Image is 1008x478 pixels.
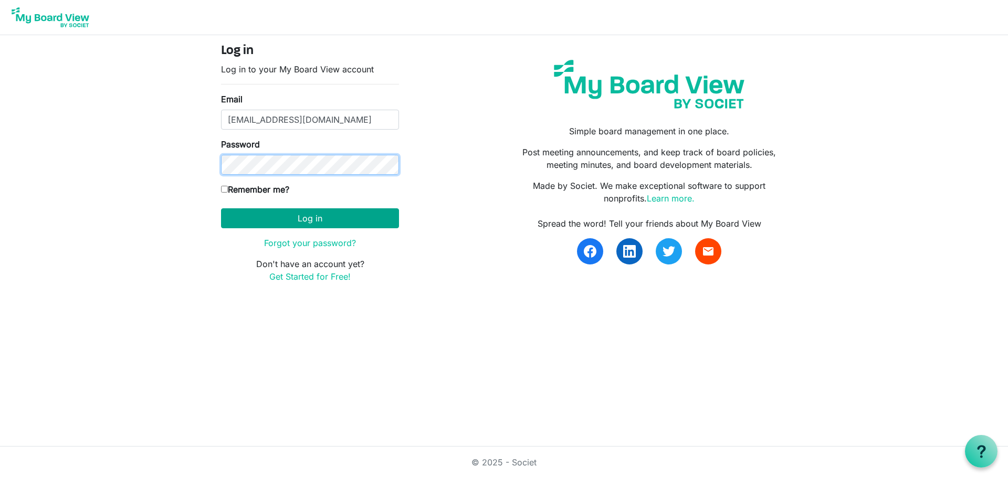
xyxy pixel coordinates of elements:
img: My Board View Logo [8,4,92,30]
p: Made by Societ. We make exceptional software to support nonprofits. [512,179,787,205]
p: Post meeting announcements, and keep track of board policies, meeting minutes, and board developm... [512,146,787,171]
input: Remember me? [221,186,228,193]
span: email [702,245,715,258]
a: Forgot your password? [264,238,356,248]
p: Log in to your My Board View account [221,63,399,76]
div: Spread the word! Tell your friends about My Board View [512,217,787,230]
label: Password [221,138,260,151]
h4: Log in [221,44,399,59]
label: Email [221,93,243,105]
img: facebook.svg [584,245,596,258]
a: Learn more. [647,193,695,204]
img: twitter.svg [663,245,675,258]
img: linkedin.svg [623,245,636,258]
a: Get Started for Free! [269,271,351,282]
a: © 2025 - Societ [471,457,537,468]
img: my-board-view-societ.svg [546,52,752,116]
button: Log in [221,208,399,228]
p: Simple board management in one place. [512,125,787,137]
label: Remember me? [221,183,289,196]
p: Don't have an account yet? [221,258,399,283]
a: email [695,238,721,264]
keeper-lock: Open Keeper Popup [380,158,393,171]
